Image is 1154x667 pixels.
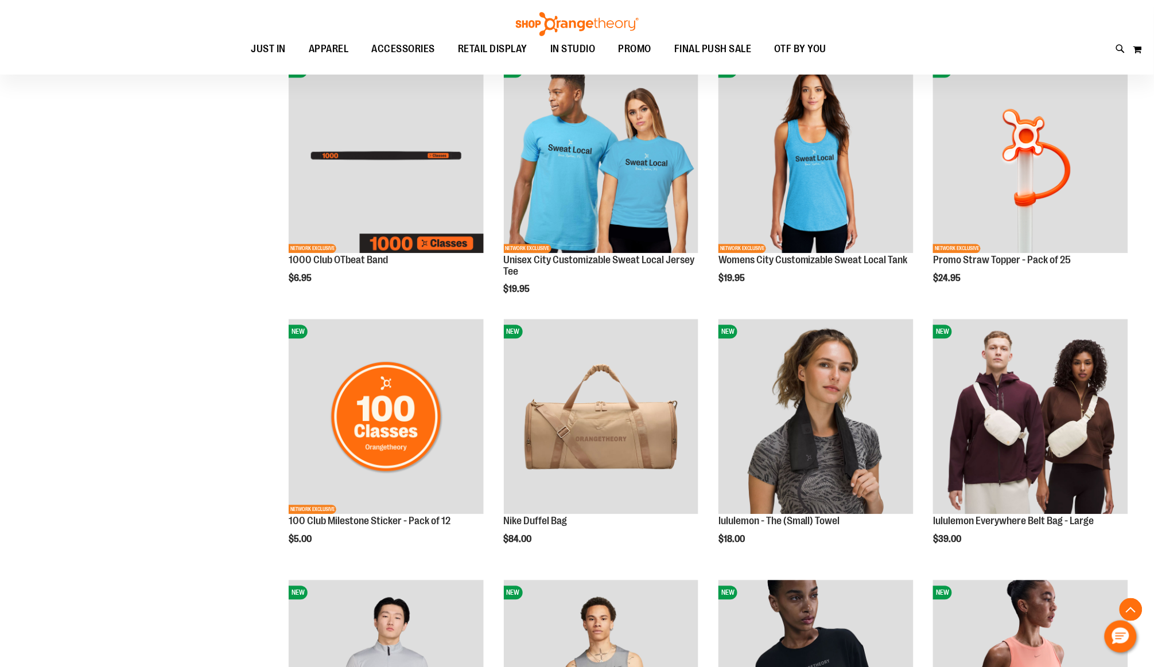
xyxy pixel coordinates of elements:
span: $6.95 [289,274,313,284]
span: NETWORK EXCLUSIVE [718,244,766,253]
a: RETAIL DISPLAY [446,36,539,63]
span: NETWORK EXCLUSIVE [289,505,336,514]
a: Womens City Customizable Sweat Local Tank [718,255,908,266]
span: RETAIL DISPLAY [458,36,527,62]
a: Unisex City Customizable Fine Jersey TeeNEWNETWORK EXCLUSIVE [504,58,698,255]
span: NEW [933,325,952,339]
span: $5.00 [289,535,313,545]
a: lululemon Everywhere Belt Bag - LargeNEW [933,319,1128,516]
span: NETWORK EXCLUSIVE [933,244,981,253]
img: lululemon - The (Small) Towel [718,319,913,514]
a: APPAREL [297,36,360,63]
div: product [927,314,1133,574]
span: NEW [933,586,952,600]
a: Promo Straw Topper - Pack of 25NEWNETWORK EXCLUSIVE [933,58,1128,255]
a: Promo Straw Topper - Pack of 25 [933,255,1071,266]
div: product [498,53,704,324]
a: Nike Duffel Bag [504,516,568,527]
span: NEW [289,325,308,339]
span: APPAREL [309,36,349,62]
div: product [713,314,919,574]
span: PROMO [619,36,652,62]
span: NEW [504,325,523,339]
a: OTF BY YOU [763,36,838,63]
button: Hello, have a question? Let’s chat. [1105,621,1137,653]
a: lululemon - The (Small) TowelNEW [718,319,913,516]
a: PROMO [607,36,663,63]
a: City Customizable Perfect Racerback TankNEWNETWORK EXCLUSIVE [718,58,913,255]
img: Promo Straw Topper - Pack of 25 [933,58,1128,253]
img: 100 Club Milestone Sticker - Pack of 12 [289,319,483,514]
img: Image of 1000 Club OTbeat Band [289,58,483,253]
a: Image of 1000 Club OTbeat BandNEWNETWORK EXCLUSIVE [289,58,483,255]
a: lululemon Everywhere Belt Bag - Large [933,516,1094,527]
span: NEW [718,325,737,339]
span: NEW [718,586,737,600]
span: IN STUDIO [550,36,596,62]
a: FINAL PUSH SALE [663,36,763,63]
div: product [283,53,489,307]
button: Back To Top [1120,598,1143,621]
span: OTF BY YOU [775,36,827,62]
span: NEW [504,586,523,600]
div: product [713,53,919,313]
a: IN STUDIO [539,36,607,63]
a: 100 Club Milestone Sticker - Pack of 12NEWNETWORK EXCLUSIVE [289,319,483,516]
img: Nike Duffel Bag [504,319,698,514]
a: lululemon - The (Small) Towel [718,516,840,527]
img: Unisex City Customizable Fine Jersey Tee [504,58,698,253]
span: ACCESSORIES [372,36,436,62]
a: JUST IN [240,36,298,62]
a: Nike Duffel BagNEW [504,319,698,516]
a: 100 Club Milestone Sticker - Pack of 12 [289,516,450,527]
span: NEW [289,586,308,600]
div: product [283,314,489,574]
img: Shop Orangetheory [514,12,640,36]
a: ACCESSORIES [360,36,447,63]
a: 1000 Club OTbeat Band [289,255,388,266]
span: NETWORK EXCLUSIVE [504,244,551,253]
span: NETWORK EXCLUSIVE [289,244,336,253]
span: $39.00 [933,535,963,545]
div: product [498,314,704,574]
img: City Customizable Perfect Racerback Tank [718,58,913,253]
span: $19.95 [504,284,532,295]
div: product [927,53,1133,313]
a: Unisex City Customizable Sweat Local Jersey Tee [504,255,695,278]
span: $84.00 [504,535,534,545]
span: $24.95 [933,274,962,284]
span: $18.00 [718,535,747,545]
img: lululemon Everywhere Belt Bag - Large [933,319,1128,514]
span: FINAL PUSH SALE [674,36,752,62]
span: $19.95 [718,274,747,284]
span: JUST IN [251,36,286,62]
